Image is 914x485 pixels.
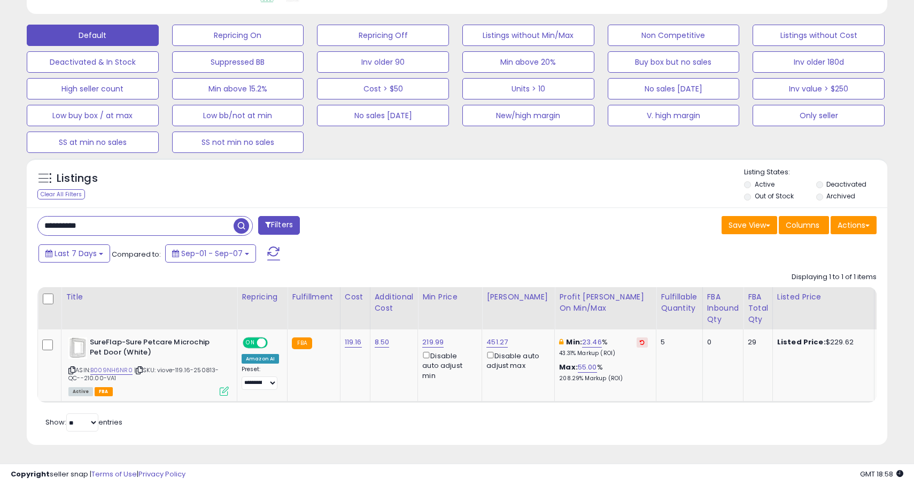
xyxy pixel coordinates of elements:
button: New/high margin [462,105,594,126]
button: Save View [722,216,777,234]
div: Additional Cost [375,291,414,314]
div: Disable auto adjust min [422,350,474,381]
button: High seller count [27,78,159,99]
div: Displaying 1 to 1 of 1 items [792,272,877,282]
button: No sales [DATE] [608,78,740,99]
a: 119.16 [345,337,362,348]
button: Actions [831,216,877,234]
b: Min: [566,337,582,347]
h5: Listings [57,171,98,186]
span: FBA [95,387,113,396]
button: Only seller [753,105,885,126]
div: Repricing [242,291,283,303]
div: Profit [PERSON_NAME] on Min/Max [559,291,652,314]
img: 31g3Fi+EWiL._SL40_.jpg [68,337,87,359]
span: Show: entries [45,417,122,427]
a: 8.50 [375,337,390,348]
span: Last 7 Days [55,248,97,259]
div: 5 [661,337,694,347]
button: Low bb/not at min [172,105,304,126]
a: 451.27 [486,337,508,348]
div: Amazon AI [242,354,279,364]
button: Cost > $50 [317,78,449,99]
button: Non Competitive [608,25,740,46]
button: Listings without Cost [753,25,885,46]
button: Buy box but no sales [608,51,740,73]
button: V. high margin [608,105,740,126]
div: ASIN: [68,337,229,395]
span: All listings currently available for purchase on Amazon [68,387,93,396]
span: Sep-01 - Sep-07 [181,248,243,259]
div: Disable auto adjust max [486,350,546,371]
button: Last 7 Days [38,244,110,263]
b: SureFlap-Sure Petcare Microchip Pet Door (White) [90,337,220,360]
b: Max: [559,362,578,372]
button: Inv value > $250 [753,78,885,99]
label: Deactivated [826,180,866,189]
div: Clear All Filters [37,189,85,199]
button: Repricing Off [317,25,449,46]
div: % [559,363,648,382]
div: 0 [707,337,735,347]
div: FBA Total Qty [748,291,768,325]
a: 55.00 [578,362,597,373]
button: Listings without Min/Max [462,25,594,46]
button: Repricing On [172,25,304,46]
button: Filters [258,216,300,235]
span: Columns [786,220,819,230]
div: % [559,337,648,357]
div: $229.62 [777,337,866,347]
label: Archived [826,191,855,201]
button: Default [27,25,159,46]
div: 29 [748,337,764,347]
button: Deactivated & In Stock [27,51,159,73]
button: Min above 20% [462,51,594,73]
button: Columns [779,216,829,234]
label: Out of Stock [755,191,794,201]
div: Preset: [242,366,279,390]
button: Low buy box / at max [27,105,159,126]
strong: Copyright [11,469,50,479]
a: Terms of Use [91,469,137,479]
div: Cost [345,291,366,303]
span: | SKU: viove-119.16-250813-QC--210.00-VA1 [68,366,219,382]
div: Fulfillable Quantity [661,291,698,314]
div: Title [66,291,233,303]
a: Privacy Policy [138,469,185,479]
button: SS at min no sales [27,132,159,153]
button: Units > 10 [462,78,594,99]
div: Fulfillment [292,291,335,303]
div: Min Price [422,291,477,303]
span: ON [244,338,257,348]
button: Suppressed BB [172,51,304,73]
p: 208.29% Markup (ROI) [559,375,648,382]
button: Inv older 180d [753,51,885,73]
div: Listed Price [777,291,870,303]
button: No sales [DATE] [317,105,449,126]
th: The percentage added to the cost of goods (COGS) that forms the calculator for Min & Max prices. [555,287,656,329]
span: Compared to: [112,249,161,259]
button: Min above 15.2% [172,78,304,99]
span: OFF [266,338,283,348]
label: Active [755,180,774,189]
span: 2025-09-15 18:58 GMT [860,469,903,479]
a: B009NH6NR0 [90,366,133,375]
button: Inv older 90 [317,51,449,73]
div: FBA inbound Qty [707,291,739,325]
button: Sep-01 - Sep-07 [165,244,256,263]
div: seller snap | | [11,469,185,480]
p: Listing States: [744,167,887,178]
a: 23.46 [582,337,602,348]
b: Listed Price: [777,337,826,347]
button: SS not min no sales [172,132,304,153]
small: FBA [292,337,312,349]
a: 219.99 [422,337,444,348]
div: [PERSON_NAME] [486,291,550,303]
p: 43.31% Markup (ROI) [559,350,648,357]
